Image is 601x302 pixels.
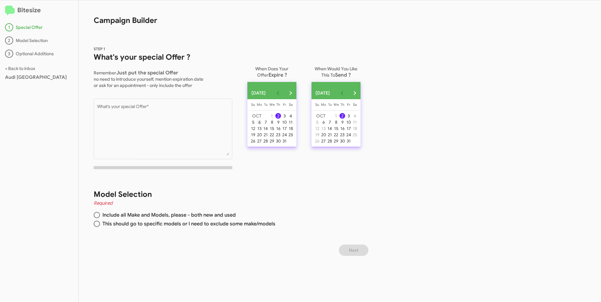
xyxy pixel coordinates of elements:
span: Send ? [335,72,351,78]
button: October 21, 2025 [262,132,269,138]
div: 24 [346,132,351,138]
button: October 20, 2025 [320,132,327,138]
button: October 9, 2025 [275,119,281,125]
div: 4 [352,113,358,119]
span: [DATE] [251,87,266,99]
button: October 30, 2025 [275,138,281,144]
button: October 17, 2025 [345,125,352,132]
div: Special Offer [5,23,73,31]
div: 6 [321,119,326,125]
button: Next month [348,87,361,99]
div: 22 [333,132,339,138]
button: October 25, 2025 [352,132,358,138]
button: October 21, 2025 [327,132,333,138]
a: < Back to inbox [5,66,35,71]
button: October 26, 2025 [250,138,256,144]
div: 28 [327,138,333,144]
button: October 7, 2025 [262,119,269,125]
div: 16 [339,126,345,131]
span: Next [349,245,358,256]
div: 14 [263,126,268,131]
button: October 30, 2025 [339,138,345,144]
div: 12 [314,126,320,131]
span: Include all Make and Models, please - both new and used [100,212,236,218]
button: October 13, 2025 [320,125,327,132]
button: October 10, 2025 [281,119,288,125]
div: 3 [282,113,287,119]
button: Next [339,245,368,256]
p: Remember no need to introduce yourself, mention expiration date or ask for an appointment - only ... [94,67,232,89]
div: 10 [346,119,351,125]
span: Th [276,102,280,107]
button: Previous month [336,87,348,99]
div: 17 [346,126,351,131]
button: October 23, 2025 [339,132,345,138]
button: October 29, 2025 [269,138,275,144]
div: 15 [269,126,275,131]
div: 23 [275,132,281,138]
td: OCT [314,113,333,119]
button: October 27, 2025 [256,138,262,144]
button: October 29, 2025 [333,138,339,144]
h1: Model Selection [94,189,356,199]
div: 5 [250,119,256,125]
button: October 8, 2025 [333,119,339,125]
div: 9 [339,119,345,125]
button: October 19, 2025 [314,132,320,138]
div: 7 [263,119,268,125]
div: 9 [275,119,281,125]
div: 19 [250,132,256,138]
span: Fr [347,102,350,107]
div: 14 [327,126,333,131]
div: 31 [346,138,351,144]
button: October 7, 2025 [327,119,333,125]
button: October 12, 2025 [250,125,256,132]
button: October 14, 2025 [327,125,333,132]
div: 25 [288,132,294,138]
button: Choose month and year [247,87,272,99]
div: 27 [256,138,262,144]
button: October 31, 2025 [345,138,352,144]
button: October 18, 2025 [352,125,358,132]
button: October 4, 2025 [352,113,358,119]
div: 1 [269,113,275,119]
button: October 20, 2025 [256,132,262,138]
p: When Does Your Offer [247,63,296,78]
button: October 3, 2025 [281,113,288,119]
button: October 13, 2025 [256,125,262,132]
div: 2 [275,113,281,119]
div: 29 [269,138,275,144]
div: 8 [333,119,339,125]
button: October 1, 2025 [333,113,339,119]
div: 3 [346,113,351,119]
button: October 1, 2025 [269,113,275,119]
div: 1 [333,113,339,119]
div: Audi [GEOGRAPHIC_DATA] [5,74,73,80]
div: Model Selection [5,36,73,45]
div: 12 [250,126,256,131]
button: October 24, 2025 [345,132,352,138]
span: Mo [257,102,262,107]
div: 2 [5,36,13,45]
span: We [269,102,275,107]
span: Tu [328,102,332,107]
button: October 17, 2025 [281,125,288,132]
button: Choose month and year [311,87,336,99]
span: This should go to specific models or I need to exclude some make/models [100,221,275,227]
button: October 11, 2025 [288,119,294,125]
p: When Would You Like This To [312,63,361,78]
div: 30 [275,138,281,144]
div: 26 [250,138,256,144]
button: October 22, 2025 [333,132,339,138]
div: 10 [282,119,287,125]
div: 19 [314,132,320,138]
div: 2 [339,113,345,119]
button: October 27, 2025 [320,138,327,144]
span: Mo [321,102,326,107]
button: October 22, 2025 [269,132,275,138]
button: October 14, 2025 [262,125,269,132]
button: October 15, 2025 [333,125,339,132]
button: October 16, 2025 [339,125,345,132]
span: Sa [353,102,357,107]
span: [DATE] [316,87,330,99]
